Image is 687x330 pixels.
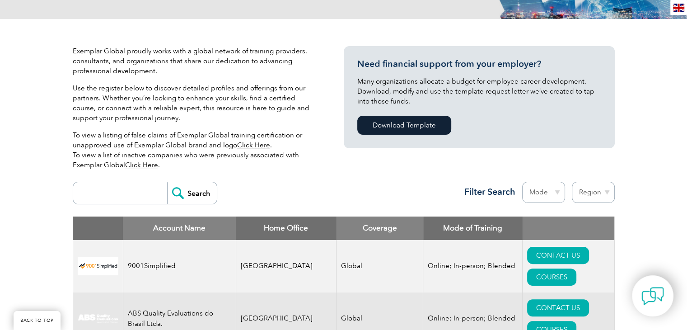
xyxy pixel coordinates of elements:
[336,240,423,292] td: Global
[673,4,684,12] img: en
[459,186,515,198] h3: Filter Search
[336,217,423,240] th: Coverage: activate to sort column ascending
[73,130,317,170] p: To view a listing of false claims of Exemplar Global training certification or unapproved use of ...
[78,257,118,275] img: 37c9c059-616f-eb11-a812-002248153038-logo.png
[236,240,336,292] td: [GEOGRAPHIC_DATA]
[423,240,523,292] td: Online; In-person; Blended
[123,240,236,292] td: 9001Simplified
[237,141,270,149] a: Click Here
[14,311,61,330] a: BACK TO TOP
[357,58,601,70] h3: Need financial support from your employer?
[73,83,317,123] p: Use the register below to discover detailed profiles and offerings from our partners. Whether you...
[527,269,576,286] a: COURSES
[78,314,118,324] img: c92924ac-d9bc-ea11-a814-000d3a79823d-logo.jpg
[523,217,614,240] th: : activate to sort column ascending
[73,46,317,76] p: Exemplar Global proudly works with a global network of training providers, consultants, and organ...
[641,285,664,307] img: contact-chat.png
[527,299,589,316] a: CONTACT US
[423,217,523,240] th: Mode of Training: activate to sort column ascending
[357,76,601,106] p: Many organizations allocate a budget for employee career development. Download, modify and use th...
[123,217,236,240] th: Account Name: activate to sort column descending
[125,161,158,169] a: Click Here
[236,217,336,240] th: Home Office: activate to sort column ascending
[527,247,589,264] a: CONTACT US
[357,116,451,135] a: Download Template
[167,182,217,204] input: Search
